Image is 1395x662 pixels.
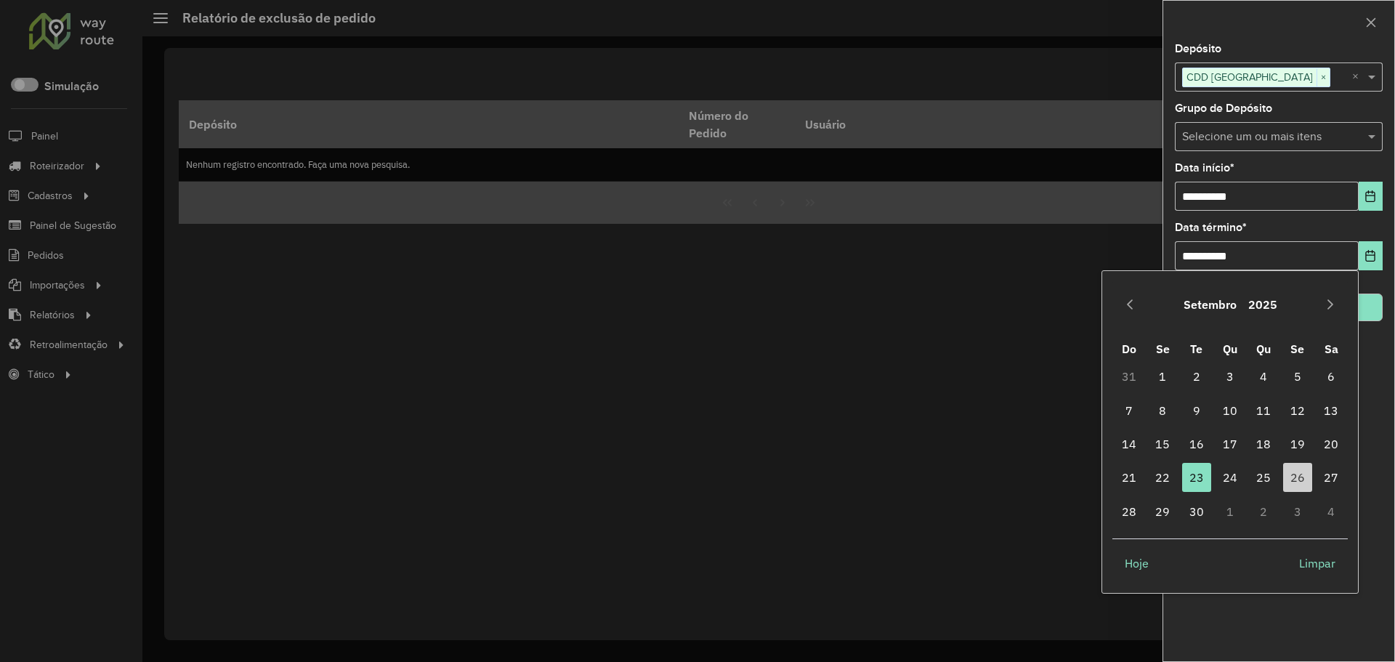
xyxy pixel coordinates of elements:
label: Data término [1175,219,1247,236]
td: 16 [1179,427,1213,461]
span: 13 [1317,396,1346,425]
td: 9 [1179,394,1213,427]
span: 9 [1182,396,1211,425]
td: 3 [1281,495,1314,528]
span: Te [1190,342,1202,356]
td: 17 [1213,427,1247,461]
span: Do [1122,342,1136,356]
span: 20 [1317,429,1346,459]
span: Limpar [1299,554,1335,572]
span: 7 [1115,396,1144,425]
td: 29 [1146,495,1179,528]
span: Clear all [1352,68,1364,86]
td: 12 [1281,394,1314,427]
span: 26 [1283,463,1312,492]
td: 11 [1247,394,1280,427]
td: 26 [1281,461,1314,494]
div: Choose Date [1101,270,1359,593]
td: 20 [1314,427,1348,461]
td: 10 [1213,394,1247,427]
td: 21 [1112,461,1146,494]
button: Choose Year [1242,287,1283,322]
button: Previous Month [1118,293,1141,316]
td: 19 [1281,427,1314,461]
span: 28 [1115,497,1144,526]
span: 29 [1148,497,1177,526]
span: × [1317,69,1330,86]
td: 2 [1247,495,1280,528]
span: 10 [1216,396,1245,425]
td: 1 [1146,360,1179,393]
span: 4 [1249,362,1278,391]
td: 15 [1146,427,1179,461]
span: 27 [1317,463,1346,492]
td: 5 [1281,360,1314,393]
button: Choose Date [1359,182,1383,211]
td: 3 [1213,360,1247,393]
td: 27 [1314,461,1348,494]
span: 3 [1216,362,1245,391]
td: 25 [1247,461,1280,494]
label: Depósito [1175,40,1221,57]
span: 17 [1216,429,1245,459]
td: 14 [1112,427,1146,461]
span: 16 [1182,429,1211,459]
td: 1 [1213,495,1247,528]
td: 24 [1213,461,1247,494]
span: 5 [1283,362,1312,391]
span: Qu [1223,342,1237,356]
label: Grupo de Depósito [1175,100,1272,117]
span: 21 [1115,463,1144,492]
span: 15 [1148,429,1177,459]
button: Next Month [1319,293,1342,316]
span: CDD [GEOGRAPHIC_DATA] [1183,68,1317,86]
span: 22 [1148,463,1177,492]
td: 4 [1247,360,1280,393]
span: 25 [1249,463,1278,492]
button: Choose Month [1178,287,1242,322]
span: 30 [1182,497,1211,526]
span: 23 [1182,463,1211,492]
td: 23 [1179,461,1213,494]
button: Limpar [1287,549,1348,578]
span: 12 [1283,396,1312,425]
span: 19 [1283,429,1312,459]
span: Sa [1325,342,1338,356]
span: 6 [1317,362,1346,391]
td: 22 [1146,461,1179,494]
td: 7 [1112,394,1146,427]
span: 8 [1148,396,1177,425]
span: 11 [1249,396,1278,425]
td: 28 [1112,495,1146,528]
span: Qu [1256,342,1271,356]
td: 6 [1314,360,1348,393]
td: 31 [1112,360,1146,393]
span: 24 [1216,463,1245,492]
td: 8 [1146,394,1179,427]
span: Se [1290,342,1304,356]
span: Hoje [1125,554,1149,572]
button: Hoje [1112,549,1161,578]
label: Data início [1175,159,1234,177]
span: 14 [1115,429,1144,459]
button: Choose Date [1359,241,1383,270]
td: 13 [1314,394,1348,427]
span: 2 [1182,362,1211,391]
span: 18 [1249,429,1278,459]
td: 18 [1247,427,1280,461]
span: 1 [1148,362,1177,391]
td: 30 [1179,495,1213,528]
span: Se [1156,342,1170,356]
td: 2 [1179,360,1213,393]
td: 4 [1314,495,1348,528]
